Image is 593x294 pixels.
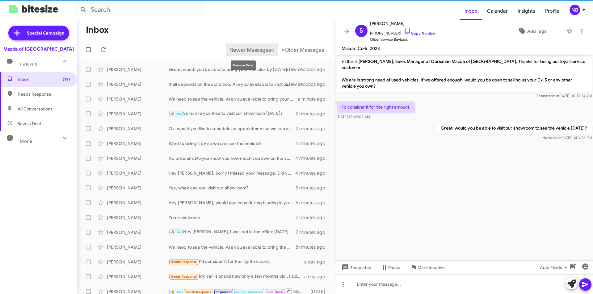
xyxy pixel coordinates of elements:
div: Mazda of [GEOGRAPHIC_DATA] [3,46,74,52]
div: We need to see the vehicle. Are you available to bring your vehicle by ? [169,96,298,102]
div: Sure, are you free to visit our showroom [DATE]? [169,110,296,117]
span: Older Service Buyback [370,36,436,43]
div: [PERSON_NAME] [107,274,169,280]
a: Calendar [482,2,513,20]
div: [PERSON_NAME] [107,170,169,176]
div: My car is brand new only a few months old . I sold you my previous Cx 5 at the end of April. [169,273,304,280]
div: Hey [PERSON_NAME], Sorry I missed your message. Did you have a chance to test drive the Cx-5 ? [169,170,295,176]
a: Inbox [460,2,482,20]
div: [PERSON_NAME] [107,96,169,102]
div: [PERSON_NAME] [107,214,169,221]
span: Appointment Set [236,290,263,294]
nav: Page navigation example [226,43,328,56]
span: 🔥 Hot [171,230,181,234]
span: Sender [DATE] 10:36:24 AM [536,93,592,98]
div: Great, woudl you be able to bring your vehicles by [DATE] [169,66,293,72]
span: said at [549,93,559,98]
span: Labels [20,62,38,68]
div: 5 minutes ago [296,185,330,191]
div: 2 minutes ago [296,111,330,117]
span: » [281,46,285,54]
a: Insights [513,2,540,20]
span: [PHONE_NUMBER] [370,27,436,36]
div: [PERSON_NAME] [107,200,169,206]
div: [PERSON_NAME] [107,126,169,132]
button: Pause [376,262,405,273]
span: Needs Response [171,275,197,279]
span: said at [551,135,561,140]
div: 4 minutes ago [295,170,330,176]
button: NB [564,5,586,15]
span: Pause [388,262,400,273]
span: Naim [DATE] 1:04:26 PM [542,135,592,140]
button: Next [278,43,328,56]
a: Profile [540,2,564,20]
div: NB [570,5,580,15]
div: 7 minutes ago [296,229,330,235]
p: I'd consider it for the right amount. [337,101,415,113]
div: 8 minutes ago [296,244,330,250]
div: Previous Page [231,60,256,70]
span: Needs Response [171,260,197,264]
span: 2023 [370,46,380,51]
div: [PERSON_NAME] [107,81,169,87]
span: « [271,46,274,54]
span: Templates [340,262,371,273]
h1: Inbox [86,25,109,35]
div: 4 minutes ago [295,155,330,161]
div: a day ago [304,259,330,265]
div: [PERSON_NAME] [107,111,169,117]
span: Add Tags [527,26,546,37]
span: Important [216,290,232,294]
span: All Conversations [18,106,53,112]
button: Add Tags [500,26,563,37]
span: Needs Response [185,290,212,294]
button: Mark Inactive [405,262,450,273]
div: I'd consider it for the right amount. [169,258,304,265]
div: a day ago [304,274,330,280]
div: Ok, would you like to schedule an appointment so we can see the vehicle? [169,126,296,132]
div: No problem, Do you know you how much you owe on the vehicle? [169,155,295,161]
a: Special Campaign [8,26,69,40]
div: a few seconds ago [293,81,330,87]
div: [PERSON_NAME] [107,185,169,191]
span: Call Them [267,290,283,294]
div: It all depends on the condition. Are you available to visit our showroom to see the vehicle? [169,81,293,87]
span: Mazda [342,46,355,51]
div: Hey [PERSON_NAME], would you considering trading in your vehicle or selling it? [169,200,296,206]
div: [PERSON_NAME] [107,66,169,72]
span: Needs Response [18,91,70,97]
div: [PERSON_NAME] [107,244,169,250]
div: Youre welcome [169,214,296,221]
div: [PERSON_NAME] [107,155,169,161]
p: Great, would you be able to visit our showroom to see the vehicle [DATE]? [436,122,592,134]
div: Hey [PERSON_NAME], I was not in the office [DATE]. Would you be able to visit us so we can apprai... [169,229,296,236]
span: Cx-5 [358,46,367,51]
div: 2 minutes ago [296,126,330,132]
span: Newer Messages [229,47,271,53]
span: [PERSON_NAME] [370,20,436,27]
button: Previous [226,43,278,56]
div: Want to bring it by so we can see the vehicle? [169,140,295,147]
div: a few seconds ago [293,66,330,72]
span: (19) [63,76,70,82]
span: [DATE] 10:49:05 AM [337,114,370,119]
div: Yes, when can you visit our showroom? [169,185,296,191]
div: 6 minutes ago [296,200,330,206]
div: [PERSON_NAME] [107,229,169,235]
input: Search [75,2,204,17]
div: 4 minutes ago [295,140,330,147]
a: Copy Number [404,31,436,35]
div: [PERSON_NAME] [107,140,169,147]
span: Inbox [18,76,70,82]
div: a minute ago [298,96,330,102]
button: Templates [335,262,376,273]
span: Auto Fields [540,262,570,273]
span: 🔥 Hot [171,290,181,294]
p: Hi this is [PERSON_NAME], Sales Manager at Ourisman Mazda of [GEOGRAPHIC_DATA]. Thanks for being ... [337,56,592,92]
div: [PERSON_NAME] [107,259,169,265]
span: Save a Deal [18,121,41,127]
button: Auto Fields [535,262,574,273]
